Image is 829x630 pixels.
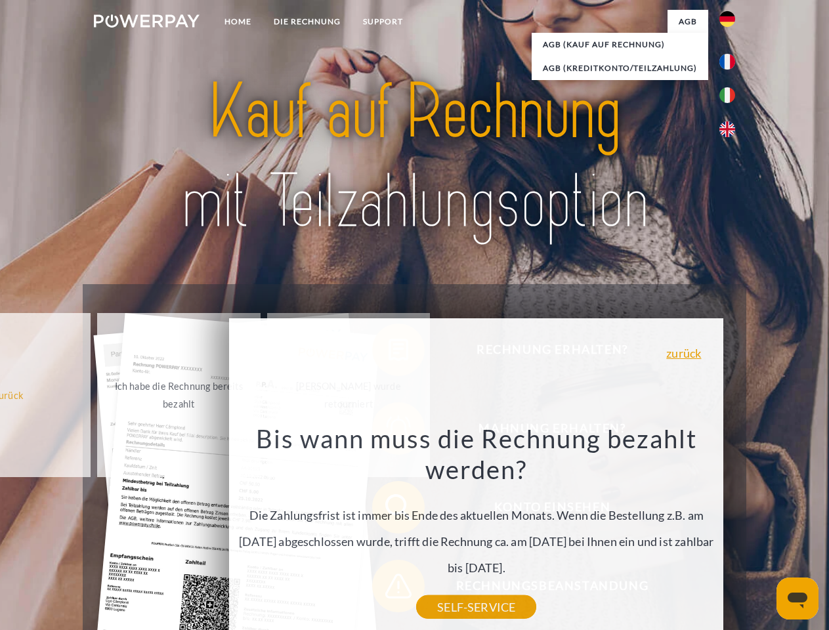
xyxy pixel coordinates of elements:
[719,11,735,27] img: de
[776,577,818,619] iframe: Schaltfläche zum Öffnen des Messaging-Fensters
[719,54,735,70] img: fr
[237,423,716,607] div: Die Zahlungsfrist ist immer bis Ende des aktuellen Monats. Wenn die Bestellung z.B. am [DATE] abg...
[352,10,414,33] a: SUPPORT
[668,10,708,33] a: agb
[532,33,708,56] a: AGB (Kauf auf Rechnung)
[125,63,704,251] img: title-powerpay_de.svg
[416,595,536,619] a: SELF-SERVICE
[237,423,716,486] h3: Bis wann muss die Rechnung bezahlt werden?
[719,87,735,103] img: it
[666,347,701,359] a: zurück
[94,14,200,28] img: logo-powerpay-white.svg
[213,10,263,33] a: Home
[105,377,253,413] div: Ich habe die Rechnung bereits bezahlt
[719,121,735,137] img: en
[532,56,708,80] a: AGB (Kreditkonto/Teilzahlung)
[263,10,352,33] a: DIE RECHNUNG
